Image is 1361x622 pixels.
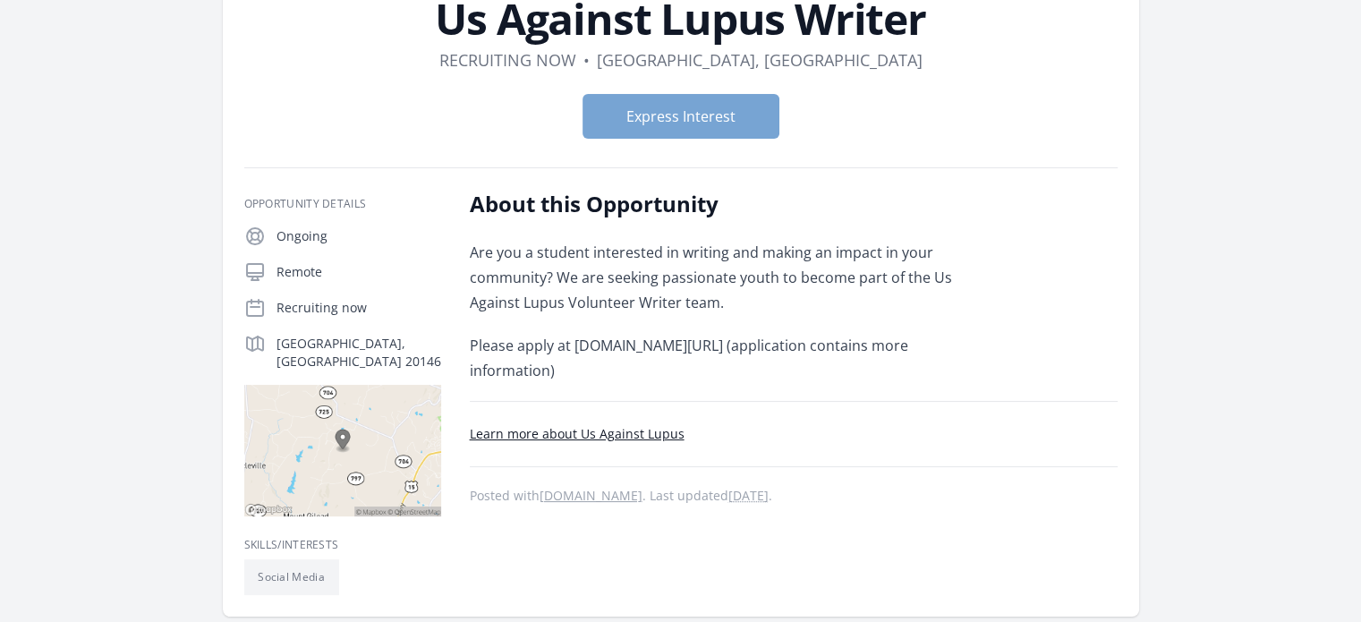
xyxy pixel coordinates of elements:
[470,425,685,442] a: Learn more about Us Against Lupus
[470,190,993,218] h2: About this Opportunity
[276,227,441,245] p: Ongoing
[244,559,339,595] li: Social Media
[276,263,441,281] p: Remote
[276,299,441,317] p: Recruiting now
[470,240,993,315] p: Are you a student interested in writing and making an impact in your community? We are seeking pa...
[244,385,441,516] img: Map
[583,94,779,139] button: Express Interest
[276,335,441,371] p: [GEOGRAPHIC_DATA], [GEOGRAPHIC_DATA] 20146
[597,47,923,72] dd: [GEOGRAPHIC_DATA], [GEOGRAPHIC_DATA]
[540,487,642,504] a: [DOMAIN_NAME]
[583,47,590,72] div: •
[470,333,993,383] p: Please apply at [DOMAIN_NAME][URL] (application contains more information)
[470,489,1118,503] p: Posted with . Last updated .
[728,487,769,504] abbr: Thu, Sep 25, 2025 8:44 PM
[439,47,576,72] dd: Recruiting now
[244,538,441,552] h3: Skills/Interests
[244,197,441,211] h3: Opportunity Details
